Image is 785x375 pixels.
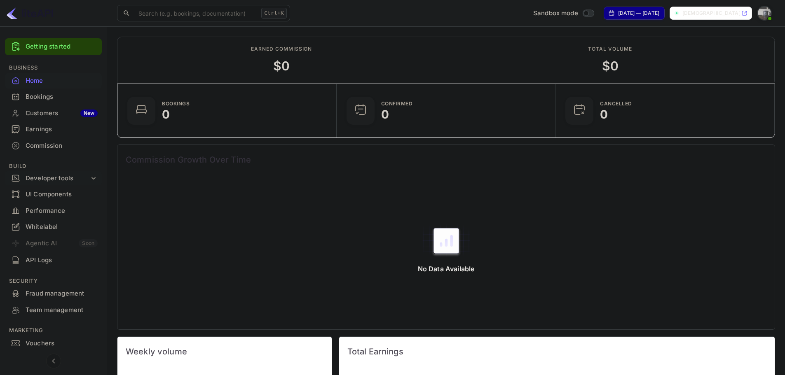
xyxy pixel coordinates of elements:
div: Earnings [26,125,98,134]
img: empty-state-table2.svg [422,224,471,258]
span: Sandbox mode [533,9,578,18]
div: Performance [26,206,98,216]
a: Whitelabel [5,219,102,234]
div: Developer tools [5,171,102,186]
div: Click to change the date range period [604,7,665,20]
div: API Logs [5,252,102,268]
div: Bookings [5,89,102,105]
a: CustomersNew [5,105,102,121]
div: Home [5,73,102,89]
div: [DATE] — [DATE] [618,9,659,17]
a: API Logs [5,252,102,268]
div: Ctrl+K [261,8,287,19]
div: Bookings [162,101,190,106]
div: Switch to Production mode [530,9,597,18]
a: Performance [5,203,102,218]
div: Vouchers [26,339,98,348]
a: Earnings [5,121,102,137]
div: Commission [5,138,102,154]
div: CANCELLED [600,101,632,106]
button: Collapse navigation [46,354,61,368]
div: Commission [26,141,98,151]
div: Fraud management [5,286,102,302]
div: UI Components [26,190,98,199]
div: Earned commission [251,45,312,53]
div: API Logs [26,256,98,265]
div: Performance [5,203,102,219]
a: Home [5,73,102,88]
div: Total volume [588,45,632,53]
div: Confirmed [381,101,413,106]
div: New [80,109,98,117]
div: Whitelabel [5,219,102,235]
div: Developer tools [26,174,89,183]
a: UI Components [5,186,102,202]
div: Bookings [26,92,98,102]
div: Earnings [5,121,102,137]
a: Commission [5,138,102,153]
a: Fraud management [5,286,102,301]
span: Build [5,162,102,171]
div: Home [26,76,98,86]
a: Team management [5,302,102,317]
img: LiteAPI logo [7,7,53,20]
div: Customers [26,109,98,118]
span: Security [5,277,102,286]
span: Total Earnings [347,345,766,358]
span: Marketing [5,326,102,335]
div: $ 0 [273,57,290,75]
a: Bookings [5,89,102,104]
img: vishnu Priyan M [758,7,771,20]
div: Team management [26,305,98,315]
div: 0 [600,109,608,120]
div: Whitelabel [26,222,98,232]
p: [DEMOGRAPHIC_DATA][PERSON_NAME]-m-irsmh.... [682,9,740,17]
div: Fraud management [26,289,98,298]
a: Getting started [26,42,98,51]
p: No Data Available [418,265,475,273]
div: Vouchers [5,335,102,352]
div: 0 [381,109,389,120]
div: UI Components [5,186,102,203]
div: 0 [162,109,170,120]
span: Weekly volume [126,345,323,358]
span: Business [5,63,102,72]
div: Getting started [5,38,102,55]
a: Vouchers [5,335,102,351]
span: Commission Growth Over Time [126,153,766,166]
input: Search (e.g. bookings, documentation) [134,5,258,21]
div: $ 0 [602,57,619,75]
